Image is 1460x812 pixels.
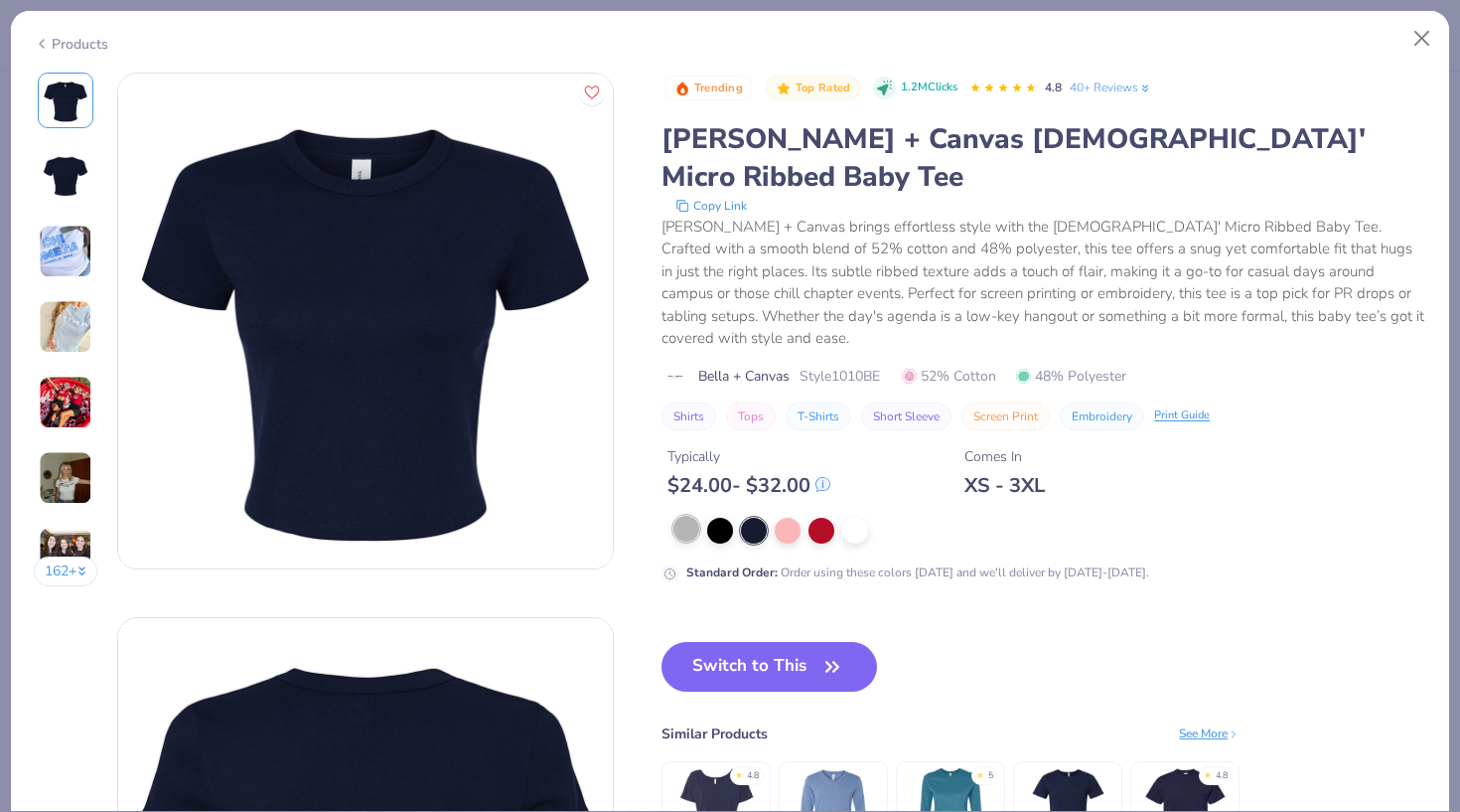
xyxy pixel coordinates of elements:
button: Switch to This [661,642,877,692]
button: Shirts [661,403,716,430]
div: Typically [667,446,830,467]
span: Bella + Canvas [698,366,790,387]
button: Embroidery [1060,403,1144,430]
button: Screen Print [961,403,1050,430]
div: [PERSON_NAME] + Canvas [DEMOGRAPHIC_DATA]' Micro Ribbed Baby Tee [661,120,1426,196]
span: Trending [694,82,743,93]
img: User generated content [39,300,92,354]
div: 4.8 [747,769,759,783]
button: copy to clipboard [669,196,753,216]
div: Order using these colors [DATE] and we'll deliver by [DATE]-[DATE]. [686,564,1149,581]
button: Short Sleeve [861,403,951,430]
div: See More [1179,725,1240,742]
img: User generated content [39,225,92,278]
div: Comes In [964,446,1045,467]
span: 1.2M Clicks [901,80,957,96]
div: Products [34,34,108,55]
img: User generated content [39,376,92,429]
div: $ 24.00 - $ 32.00 [667,473,830,498]
div: Similar Products [661,724,768,744]
div: ★ [1204,769,1212,777]
div: XS - 3XL [964,473,1045,498]
img: Front [118,74,613,568]
span: 52% Cotton [902,366,996,387]
button: T-Shirts [786,403,851,430]
button: Badge Button [663,76,753,101]
div: ★ [976,769,984,777]
span: Top Rated [796,82,851,93]
img: Trending sort [674,81,690,96]
strong: Standard Order : [686,565,778,580]
img: Front [42,77,89,124]
img: Back [42,152,89,200]
div: [PERSON_NAME] + Canvas brings effortless style with the [DEMOGRAPHIC_DATA]' Micro Ribbed Baby Tee... [661,216,1426,350]
button: Close [1403,20,1441,58]
img: Top Rated sort [776,81,792,96]
div: 4.8 Stars [969,73,1037,104]
img: User generated content [39,451,92,505]
span: 48% Polyester [1016,366,1126,387]
span: 4.8 [1045,80,1062,95]
button: 162+ [34,557,98,586]
div: ★ [735,769,743,777]
button: Badge Button [765,76,860,101]
span: Style 1010BE [800,366,880,387]
button: Tops [726,403,776,430]
button: Like [579,80,605,105]
img: User generated content [39,527,92,580]
div: Print Guide [1154,407,1210,424]
div: 4.8 [1216,769,1228,783]
img: brand logo [661,369,688,385]
a: 40+ Reviews [1070,79,1152,96]
div: 5 [988,769,993,783]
